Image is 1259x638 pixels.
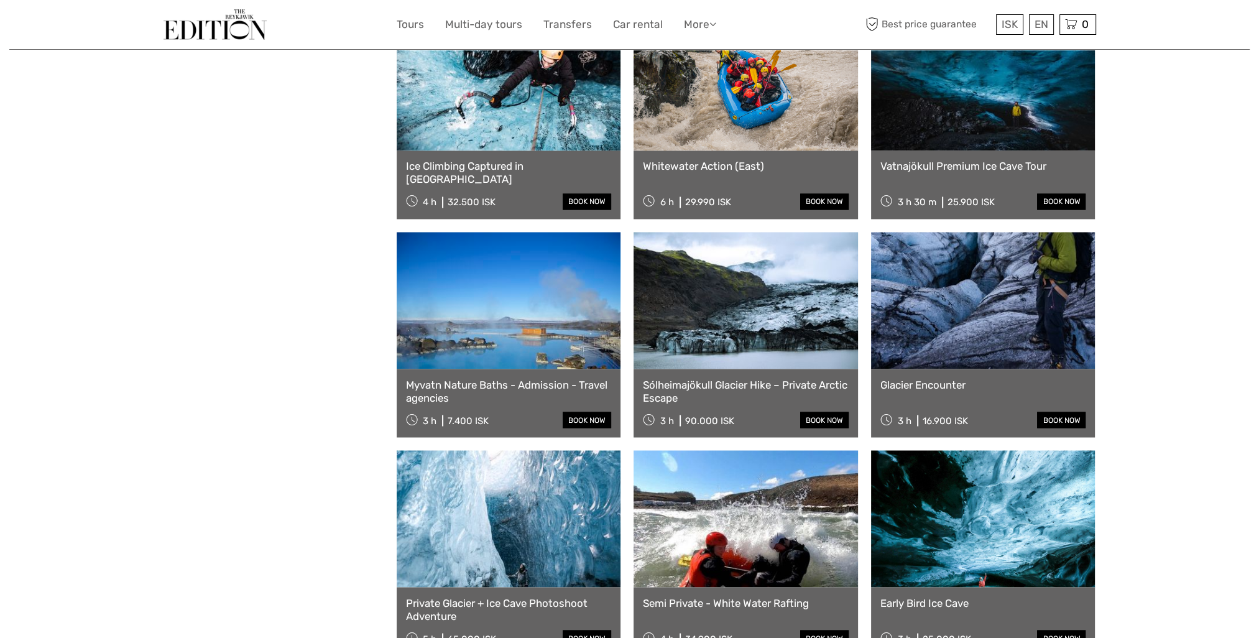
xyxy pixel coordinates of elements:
[406,160,612,185] a: Ice Climbing Captured in [GEOGRAPHIC_DATA]
[543,16,592,34] a: Transfers
[643,160,849,172] a: Whitewater Action (East)
[143,19,158,34] button: Open LiveChat chat widget
[660,196,674,208] span: 6 h
[1037,193,1086,210] a: book now
[800,193,849,210] a: book now
[406,596,612,622] a: Private Glacier + Ice Cave Photoshoot Adventure
[643,596,849,609] a: Semi Private - White Water Rafting
[684,16,716,34] a: More
[660,415,674,426] span: 3 h
[406,378,612,404] a: Myvatn Nature Baths - Admission - Travel agencies
[880,596,1086,609] a: Early Bird Ice Cave
[423,415,436,426] span: 3 h
[685,196,731,208] div: 29.990 ISK
[643,378,849,404] a: Sólheimajökull Glacier Hike – Private Arctic Escape
[923,415,968,426] div: 16.900 ISK
[880,378,1086,391] a: Glacier Encounter
[164,9,267,40] img: The Reykjavík Edition
[448,196,496,208] div: 32.500 ISK
[423,196,436,208] span: 4 h
[1029,14,1054,35] div: EN
[563,412,611,428] a: book now
[17,22,141,32] p: We're away right now. Please check back later!
[948,196,995,208] div: 25.900 ISK
[898,415,911,426] span: 3 h
[880,160,1086,172] a: Vatnajökull Premium Ice Cave Tour
[563,193,611,210] a: book now
[863,14,993,35] span: Best price guarantee
[448,415,489,426] div: 7.400 ISK
[800,412,849,428] a: book now
[613,16,663,34] a: Car rental
[1002,18,1018,30] span: ISK
[1080,18,1091,30] span: 0
[445,16,522,34] a: Multi-day tours
[1037,412,1086,428] a: book now
[397,16,424,34] a: Tours
[685,415,734,426] div: 90.000 ISK
[898,196,936,208] span: 3 h 30 m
